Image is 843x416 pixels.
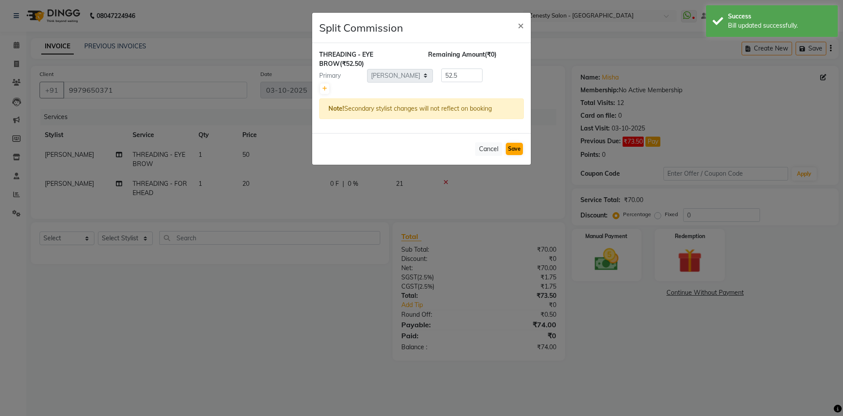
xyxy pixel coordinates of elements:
div: Primary [313,71,367,80]
button: Close [511,13,531,37]
button: Cancel [475,142,502,156]
span: × [518,18,524,32]
span: Remaining Amount [428,51,485,58]
span: (₹0) [485,51,497,58]
div: Bill updated successfully. [728,21,831,30]
span: THREADING - EYE BROW [319,51,373,68]
h4: Split Commission [319,20,403,36]
button: Save [506,143,523,155]
strong: Note! [328,105,344,112]
span: (₹52.50) [340,60,364,68]
div: Success [728,12,831,21]
div: Secondary stylist changes will not reflect on booking [319,98,524,119]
